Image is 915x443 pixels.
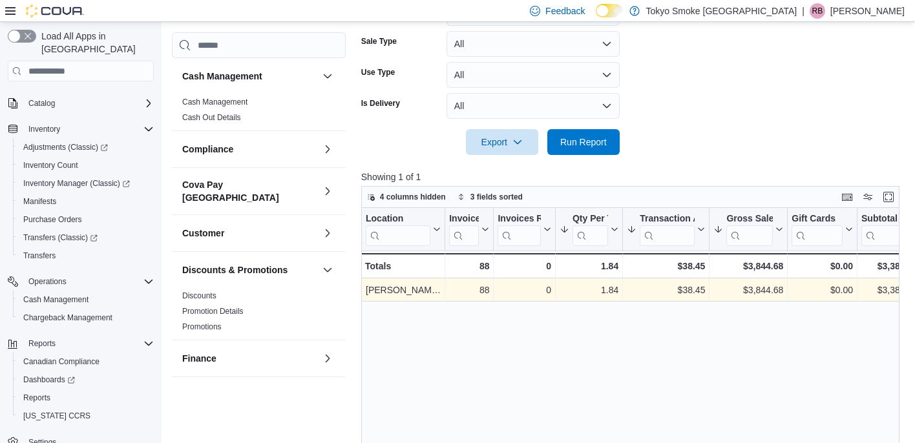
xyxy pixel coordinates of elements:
a: Cash Management [182,98,247,107]
span: Inventory [28,124,60,134]
h3: Discounts & Promotions [182,263,288,276]
p: Tokyo Smoke [GEOGRAPHIC_DATA] [646,3,797,19]
a: Canadian Compliance [18,354,105,369]
span: Manifests [23,196,56,207]
button: Run Report [547,129,620,155]
button: Gift Cards [792,213,853,246]
button: Keyboard shortcuts [839,189,855,205]
div: Discounts & Promotions [172,288,346,340]
button: Cash Management [320,68,335,84]
span: Catalog [28,98,55,108]
div: Transaction Average [640,213,695,246]
div: $0.00 [792,282,853,298]
span: Feedback [545,5,585,17]
span: Load All Apps in [GEOGRAPHIC_DATA] [36,30,154,56]
label: Sale Type [361,36,397,46]
span: Reports [28,338,56,349]
span: Reports [18,390,154,406]
button: Display options [860,189,876,205]
span: Cash Management [23,294,89,305]
button: 3 fields sorted [452,189,528,205]
button: Customer [182,227,317,240]
span: Dashboards [23,375,75,385]
span: Inventory Manager (Classic) [18,176,154,191]
span: Dashboards [18,372,154,387]
div: Invoices Sold [449,213,479,225]
div: Transaction Average [640,213,695,225]
h3: Finance [182,352,216,365]
div: 0 [498,282,551,298]
a: Transfers (Classic) [18,230,103,245]
span: Reports [23,393,50,403]
a: Transfers [18,248,61,263]
div: $38.45 [627,258,705,274]
div: Cash Management [172,94,346,130]
button: Inventory [320,387,335,403]
span: 3 fields sorted [470,192,523,202]
div: 1.84 [560,282,618,298]
span: Operations [23,274,154,289]
button: Purchase Orders [13,211,159,229]
a: Cash Management [18,292,94,307]
span: Reports [23,336,154,351]
button: Discounts & Promotions [182,263,317,276]
span: RB [812,3,823,19]
button: Cova Pay [GEOGRAPHIC_DATA] [320,183,335,199]
a: Purchase Orders [18,212,87,227]
div: Invoices Ref [498,213,540,225]
a: Dashboards [18,372,80,387]
span: Inventory Manager (Classic) [23,178,130,189]
button: Transfers [13,247,159,265]
div: Qty Per Transaction [573,213,608,246]
div: Gift Card Sales [792,213,843,246]
div: Gross Sales [726,213,773,225]
span: Export [474,129,531,155]
span: Catalog [23,96,154,111]
h3: Compliance [182,143,233,156]
button: Customer [320,225,335,241]
span: Promotion Details [182,306,244,316]
div: 88 [449,258,489,274]
span: 4 columns hidden [380,192,446,202]
a: Cash Out Details [182,113,241,122]
div: 1.84 [560,258,618,274]
span: Operations [28,276,67,287]
button: Cova Pay [GEOGRAPHIC_DATA] [182,178,317,204]
a: [US_STATE] CCRS [18,408,96,424]
span: Washington CCRS [18,408,154,424]
span: Cash Management [182,97,247,107]
button: Qty Per Transaction [560,213,618,246]
span: Transfers [23,251,56,261]
span: Canadian Compliance [18,354,154,369]
div: Invoices Ref [498,213,540,246]
button: All [447,31,620,57]
a: Inventory Count [18,158,83,173]
span: Chargeback Management [18,310,154,325]
a: Inventory Manager (Classic) [18,176,135,191]
a: Promotions [182,322,222,331]
div: Totals [365,258,441,274]
button: Cash Management [13,291,159,309]
span: Transfers (Classic) [23,232,98,243]
div: Location [366,213,430,246]
span: Discounts [182,291,216,301]
a: Promotion Details [182,307,244,316]
a: Adjustments (Classic) [18,139,113,155]
button: Cash Management [182,70,317,83]
button: Catalog [3,94,159,112]
div: Subtotal [861,213,907,225]
div: $0.00 [792,258,853,274]
div: Subtotal [861,213,907,246]
div: Invoices Sold [449,213,479,246]
span: [US_STATE] CCRS [23,411,90,421]
span: Purchase Orders [23,214,82,225]
span: Adjustments (Classic) [18,139,154,155]
p: [PERSON_NAME] [830,3,905,19]
span: Purchase Orders [18,212,154,227]
h3: Cash Management [182,70,262,83]
span: Adjustments (Classic) [23,142,108,152]
div: Location [366,213,430,225]
span: Canadian Compliance [23,356,100,367]
button: Finance [320,351,335,366]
